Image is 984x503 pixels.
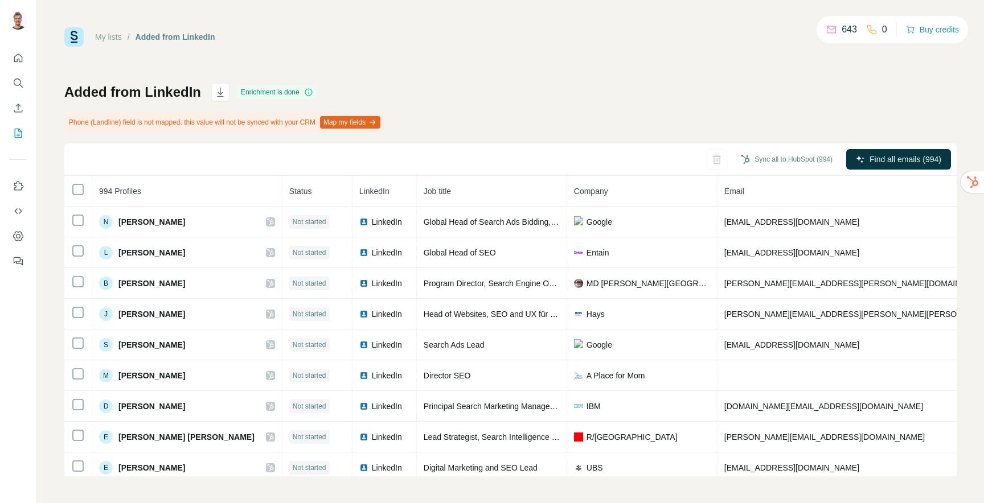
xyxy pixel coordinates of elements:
[424,463,538,472] span: Digital Marketing and SEO Lead
[424,432,574,442] span: Lead Strategist, Search Intelligence (SEO)
[724,432,925,442] span: [PERSON_NAME][EMAIL_ADDRESS][DOMAIN_NAME]
[64,113,383,132] div: Phone (Landline) field is not mapped, this value will not be synced with your CRM
[293,401,326,411] span: Not started
[574,216,583,228] img: company-logo
[574,463,583,472] img: company-logo
[574,432,583,442] img: company-logo
[724,340,859,349] span: [EMAIL_ADDRESS][DOMAIN_NAME]
[237,85,317,99] div: Enrichment is done
[9,251,27,271] button: Feedback
[99,215,113,229] div: N
[99,369,113,382] div: M
[372,462,402,473] span: LinkedIn
[574,279,583,288] img: company-logo
[99,307,113,321] div: J
[424,279,612,288] span: Program Director, Search Engine Optimization (SEO)
[882,23,887,36] p: 0
[424,340,485,349] span: Search Ads Lead
[99,187,141,196] span: 994 Profiles
[372,278,402,289] span: LinkedIn
[906,22,959,38] button: Buy credits
[99,430,113,444] div: E
[99,246,113,259] div: L
[95,32,122,42] a: My lists
[99,277,113,290] div: B
[372,247,402,258] span: LinkedIn
[118,278,185,289] span: [PERSON_NAME]
[587,339,612,351] span: Google
[372,339,402,351] span: LinkedIn
[64,27,84,47] img: Surfe Logo
[587,216,612,228] span: Google
[574,251,583,254] img: company-logo
[136,31,215,43] div: Added from LinkedIn
[118,462,185,473] span: [PERSON_NAME]
[372,431,402,443] span: LinkedIn
[118,247,185,258] span: [PERSON_NAME]
[293,309,326,319] span: Not started
[359,371,368,380] img: LinkedIn logo
[99,399,113,413] div: D
[118,339,185,351] span: [PERSON_NAME]
[372,308,402,320] span: LinkedIn
[842,23,857,36] p: 643
[587,278,710,289] span: MD [PERSON_NAME][GEOGRAPHIC_DATA][MEDICAL_DATA]
[724,217,859,226] span: [EMAIL_ADDRESS][DOMAIN_NAME]
[372,370,402,381] span: LinkedIn
[293,463,326,473] span: Not started
[587,431,678,443] span: R/[GEOGRAPHIC_DATA]
[424,402,579,411] span: Principal Search Marketing Manager, Apptio
[574,339,583,351] img: company-logo
[9,48,27,68] button: Quick start
[424,371,470,380] span: Director SEO
[724,463,859,472] span: [EMAIL_ADDRESS][DOMAIN_NAME]
[574,187,608,196] span: Company
[293,278,326,288] span: Not started
[587,308,605,320] span: Hays
[9,176,27,196] button: Use Surfe on LinkedIn
[587,370,645,381] span: A Place for Mom
[587,401,601,412] span: IBM
[9,98,27,118] button: Enrich CSV
[424,248,496,257] span: Global Head of SEO
[293,217,326,227] span: Not started
[359,402,368,411] img: LinkedIn logo
[359,279,368,288] img: LinkedIn logo
[64,83,201,101] h1: Added from LinkedIn
[359,463,368,472] img: LinkedIn logo
[9,73,27,93] button: Search
[724,187,744,196] span: Email
[9,201,27,221] button: Use Surfe API
[587,462,603,473] span: UBS
[293,370,326,381] span: Not started
[424,310,614,319] span: Head of Websites, SEO and UX für die GSCN-Region
[574,371,583,380] img: company-logo
[118,370,185,381] span: [PERSON_NAME]
[99,338,113,352] div: S
[724,248,859,257] span: [EMAIL_ADDRESS][DOMAIN_NAME]
[424,217,656,226] span: Global Head of Search Ads Bidding, Growth & Optimization Score
[293,248,326,258] span: Not started
[733,151,840,168] button: Sync all to HubSpot (994)
[359,248,368,257] img: LinkedIn logo
[9,11,27,30] img: Avatar
[424,187,451,196] span: Job title
[99,461,113,475] div: E
[372,216,402,228] span: LinkedIn
[118,308,185,320] span: [PERSON_NAME]
[372,401,402,412] span: LinkedIn
[128,31,130,43] li: /
[320,116,380,129] button: Map my fields
[359,217,368,226] img: LinkedIn logo
[9,123,27,143] button: My lists
[359,310,368,319] img: LinkedIn logo
[574,310,583,319] img: company-logo
[724,402,923,411] span: [DOMAIN_NAME][EMAIL_ADDRESS][DOMAIN_NAME]
[846,149,951,170] button: Find all emails (994)
[359,340,368,349] img: LinkedIn logo
[118,401,185,412] span: [PERSON_NAME]
[118,431,255,443] span: [PERSON_NAME] [PERSON_NAME]
[9,226,27,246] button: Dashboard
[289,187,312,196] span: Status
[574,404,583,407] img: company-logo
